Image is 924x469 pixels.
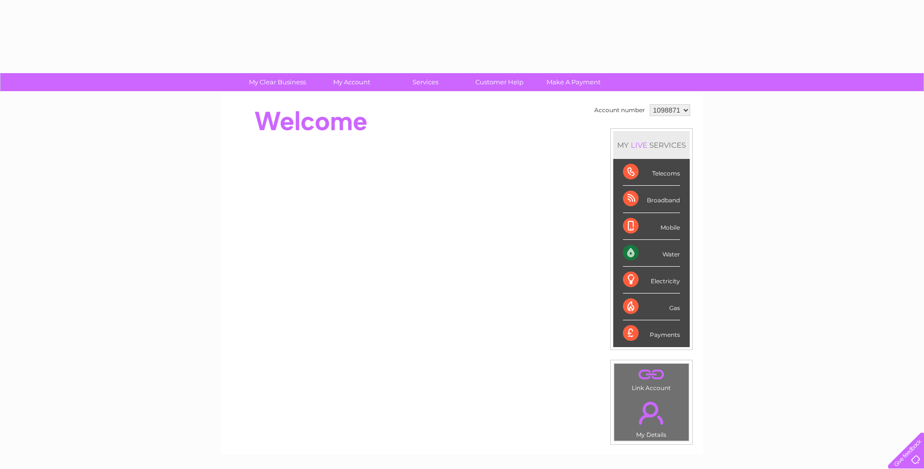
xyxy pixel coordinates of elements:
div: Water [623,240,680,267]
a: My Account [311,73,392,91]
div: Payments [623,320,680,347]
td: Account number [592,102,647,118]
a: Services [385,73,466,91]
div: Gas [623,293,680,320]
a: Customer Help [459,73,540,91]
div: Broadband [623,186,680,213]
div: MY SERVICES [613,131,690,159]
a: My Clear Business [237,73,318,91]
td: My Details [614,393,689,441]
td: Link Account [614,363,689,394]
div: Mobile [623,213,680,240]
div: Telecoms [623,159,680,186]
div: Electricity [623,267,680,293]
a: Make A Payment [533,73,614,91]
div: LIVE [629,140,649,150]
a: . [617,396,686,430]
a: . [617,366,686,383]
